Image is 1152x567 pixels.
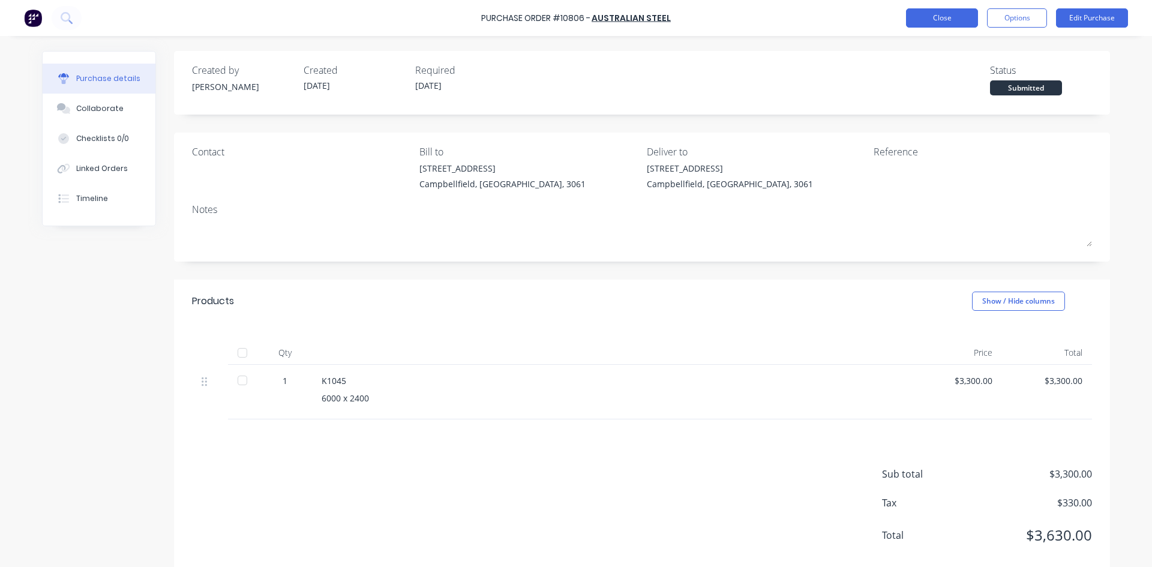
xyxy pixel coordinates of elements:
[874,145,1092,159] div: Reference
[1056,8,1128,28] button: Edit Purchase
[990,63,1092,77] div: Status
[43,94,155,124] button: Collaborate
[912,341,1002,365] div: Price
[76,103,124,114] div: Collaborate
[972,467,1092,481] span: $3,300.00
[192,80,294,93] div: [PERSON_NAME]
[192,63,294,77] div: Created by
[258,341,312,365] div: Qty
[304,63,406,77] div: Created
[268,374,302,387] div: 1
[43,64,155,94] button: Purchase details
[972,496,1092,510] span: $330.00
[76,73,140,84] div: Purchase details
[192,202,1092,217] div: Notes
[192,294,234,308] div: Products
[481,12,590,25] div: Purchase Order #10806 -
[322,392,902,404] div: 6000 x 2400
[647,178,813,190] div: Campbellfield, [GEOGRAPHIC_DATA], 3061
[419,162,586,175] div: [STREET_ADDRESS]
[647,145,865,159] div: Deliver to
[419,145,638,159] div: Bill to
[987,8,1047,28] button: Options
[882,528,972,542] span: Total
[647,162,813,175] div: [STREET_ADDRESS]
[76,163,128,174] div: Linked Orders
[1012,374,1082,387] div: $3,300.00
[990,80,1062,95] div: Submitted
[76,193,108,204] div: Timeline
[43,184,155,214] button: Timeline
[43,154,155,184] button: Linked Orders
[972,524,1092,546] span: $3,630.00
[972,292,1065,311] button: Show / Hide columns
[1002,341,1092,365] div: Total
[906,8,978,28] button: Close
[419,178,586,190] div: Campbellfield, [GEOGRAPHIC_DATA], 3061
[192,145,410,159] div: Contact
[922,374,992,387] div: $3,300.00
[882,496,972,510] span: Tax
[43,124,155,154] button: Checklists 0/0
[592,12,671,24] a: Australian Steel
[24,9,42,27] img: Factory
[322,374,902,387] div: K1045
[415,63,517,77] div: Required
[882,467,972,481] span: Sub total
[76,133,129,144] div: Checklists 0/0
